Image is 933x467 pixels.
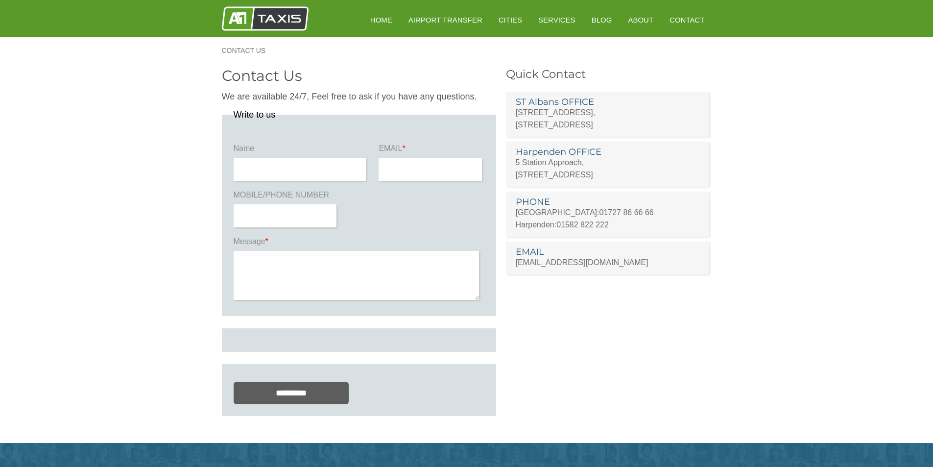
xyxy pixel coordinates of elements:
[663,8,711,32] a: Contact
[516,219,700,231] p: Harpenden:
[506,69,712,80] h3: Quick Contact
[234,236,484,251] label: Message
[222,69,496,83] h2: Contact Us
[516,197,700,206] h3: PHONE
[234,110,276,119] legend: Write to us
[621,8,660,32] a: About
[379,143,484,158] label: EMAIL
[363,8,399,32] a: HOME
[234,190,339,204] label: MOBILE/PHONE NUMBER
[402,8,489,32] a: Airport Transfer
[492,8,529,32] a: Cities
[234,143,369,158] label: Name
[516,106,700,131] p: [STREET_ADDRESS], [STREET_ADDRESS]
[222,91,496,103] p: We are available 24/7, Feel free to ask if you have any questions.
[516,98,700,106] h3: ST Albans OFFICE
[222,47,276,54] a: Contact Us
[556,221,609,229] a: 01582 822 222
[599,208,654,217] a: 01727 86 66 66
[585,8,619,32] a: Blog
[516,156,700,181] p: 5 Station Approach, [STREET_ADDRESS]
[531,8,582,32] a: Services
[516,206,700,219] p: [GEOGRAPHIC_DATA]:
[516,147,700,156] h3: Harpenden OFFICE
[516,258,648,267] a: [EMAIL_ADDRESS][DOMAIN_NAME]
[222,6,309,31] img: A1 Taxis
[516,247,700,256] h3: EMAIL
